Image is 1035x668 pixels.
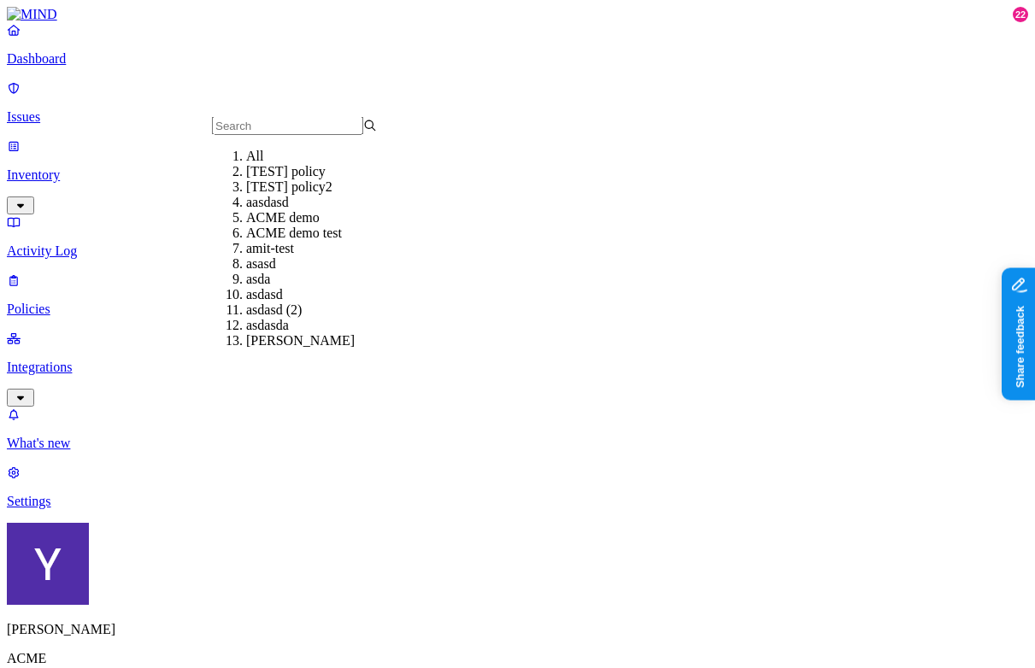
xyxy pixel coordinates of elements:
a: Settings [7,465,1028,509]
div: aasdasd [246,195,411,210]
div: asdasda [246,318,411,333]
p: Issues [7,109,1028,125]
div: All [246,149,411,164]
div: asdasd [246,287,411,302]
div: amit-test [246,241,411,256]
p: Settings [7,494,1028,509]
div: [PERSON_NAME] [246,333,411,349]
a: Policies [7,272,1028,317]
div: [TEST] policy [246,164,411,179]
a: Dashboard [7,22,1028,67]
p: Policies [7,302,1028,317]
img: MIND [7,7,57,22]
a: Activity Log [7,214,1028,259]
p: [PERSON_NAME] [7,622,1028,637]
div: ACME demo [246,210,411,226]
div: [TEST] policy2 [246,179,411,195]
img: Yana Orhov [7,523,89,605]
div: asdasd (2) [246,302,411,318]
p: What's new [7,436,1028,451]
div: asasd [246,256,411,272]
a: What's new [7,407,1028,451]
a: Inventory [7,138,1028,212]
p: Integrations [7,360,1028,375]
div: 22 [1013,7,1028,22]
p: ACME [7,651,1028,666]
a: Integrations [7,331,1028,404]
p: Dashboard [7,51,1028,67]
p: Activity Log [7,243,1028,259]
a: MIND [7,7,1028,22]
div: asda [246,272,411,287]
div: ACME demo test [246,226,411,241]
p: Inventory [7,167,1028,183]
input: Search [212,117,363,135]
a: Issues [7,80,1028,125]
